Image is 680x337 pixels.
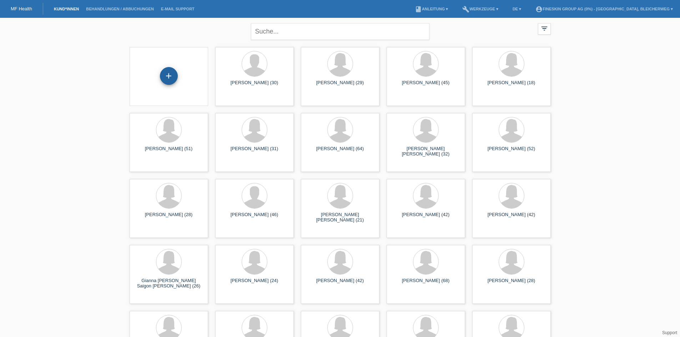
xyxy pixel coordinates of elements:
[50,7,82,11] a: Kund*innen
[509,7,525,11] a: DE ▾
[535,6,543,13] i: account_circle
[478,278,545,289] div: [PERSON_NAME] (28)
[11,6,32,11] a: MF Health
[540,25,548,32] i: filter_list
[160,70,177,82] div: Kund*in hinzufügen
[221,80,288,91] div: [PERSON_NAME] (30)
[307,212,374,223] div: [PERSON_NAME] [PERSON_NAME] (21)
[82,7,157,11] a: Behandlungen / Abbuchungen
[415,6,422,13] i: book
[221,278,288,289] div: [PERSON_NAME] (24)
[478,80,545,91] div: [PERSON_NAME] (18)
[459,7,502,11] a: buildWerkzeuge ▾
[392,146,459,157] div: [PERSON_NAME] [PERSON_NAME] (32)
[135,146,202,157] div: [PERSON_NAME] (51)
[251,23,429,40] input: Suche...
[392,80,459,91] div: [PERSON_NAME] (45)
[532,7,676,11] a: account_circleFineSkin Group AG (0%) - [GEOGRAPHIC_DATA], Bleicherweg ▾
[392,212,459,223] div: [PERSON_NAME] (42)
[221,146,288,157] div: [PERSON_NAME] (31)
[392,278,459,289] div: [PERSON_NAME] (68)
[307,146,374,157] div: [PERSON_NAME] (64)
[135,212,202,223] div: [PERSON_NAME] (28)
[135,278,202,289] div: Gianna [PERSON_NAME] Saigon [PERSON_NAME] (26)
[157,7,198,11] a: E-Mail Support
[478,146,545,157] div: [PERSON_NAME] (52)
[662,330,677,335] a: Support
[221,212,288,223] div: [PERSON_NAME] (46)
[411,7,452,11] a: bookAnleitung ▾
[462,6,469,13] i: build
[478,212,545,223] div: [PERSON_NAME] (42)
[307,80,374,91] div: [PERSON_NAME] (29)
[307,278,374,289] div: [PERSON_NAME] (42)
